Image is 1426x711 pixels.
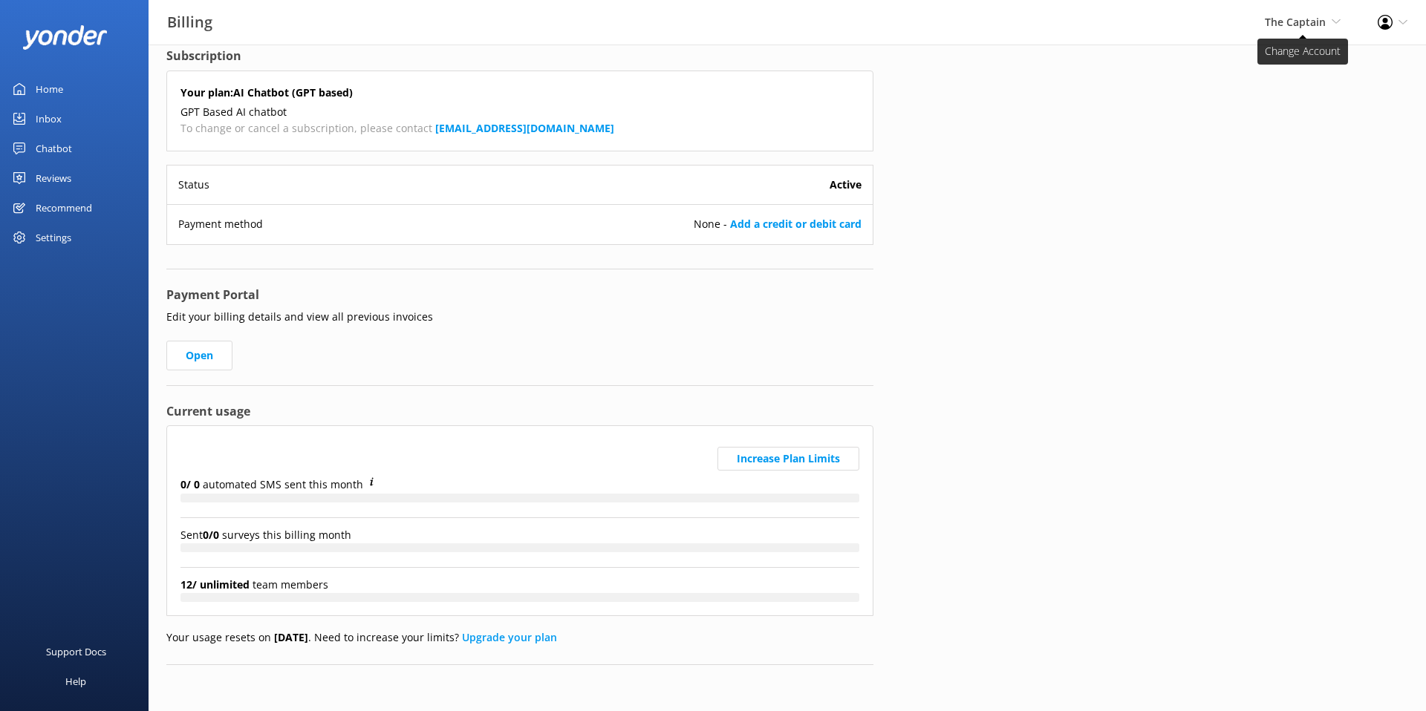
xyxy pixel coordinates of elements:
[36,223,71,252] div: Settings
[22,25,108,50] img: yonder-white-logo.png
[435,121,614,135] a: [EMAIL_ADDRESS][DOMAIN_NAME]
[462,630,557,644] a: Upgrade your plan
[180,577,253,592] strong: 12 / unlimited
[180,120,859,137] p: To change or cancel a subscription, please contact
[203,528,222,542] strong: 0 / 0
[166,286,873,305] h4: Payment Portal
[166,309,873,325] p: Edit your billing details and view all previous invoices
[166,341,232,370] a: Open
[180,85,859,101] h5: Your plan: AI Chatbot (GPT based)
[830,177,862,193] b: Active
[717,447,859,471] button: Increase Plan Limits
[1265,15,1326,29] span: The Captain
[36,163,71,193] div: Reviews
[166,47,873,66] h4: Subscription
[178,216,263,232] p: Payment method
[730,217,862,231] a: Add a credit or debit card
[36,104,62,134] div: Inbox
[36,134,72,163] div: Chatbot
[180,477,203,491] strong: 0 / 0
[180,577,859,593] p: team members
[65,666,86,696] div: Help
[180,476,859,493] p: automated SMS sent this month
[167,10,212,34] h3: Billing
[274,630,308,644] strong: [DATE]
[166,402,873,422] h4: Current usage
[36,74,63,104] div: Home
[694,216,862,232] span: None -
[166,629,873,646] p: Your usage resets on . Need to increase your limits?
[46,637,106,666] div: Support Docs
[717,439,859,476] a: Increase Plan Limits
[180,527,859,543] p: Sent surveys this billing month
[180,104,859,120] p: GPT Based AI chatbot
[36,193,92,223] div: Recommend
[178,177,209,193] p: Status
